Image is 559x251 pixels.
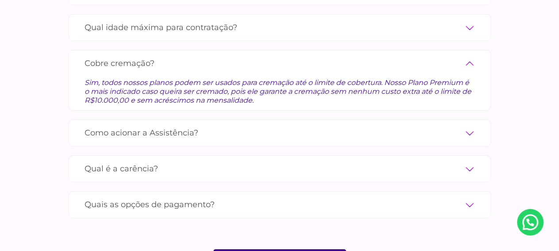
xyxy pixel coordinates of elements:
label: Qual é a carência? [85,161,475,177]
a: Nosso Whatsapp [517,209,544,236]
label: Cobre cremação? [85,56,475,71]
label: Quais as opções de pagamento? [85,197,475,212]
div: Sim, todos nossos planos podem ser usados para cremação até o limite de cobertura. Nosso Plano Pr... [85,71,475,105]
label: Qual idade máxima para contratação? [85,20,475,35]
label: Como acionar a Assistência? [85,125,475,141]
